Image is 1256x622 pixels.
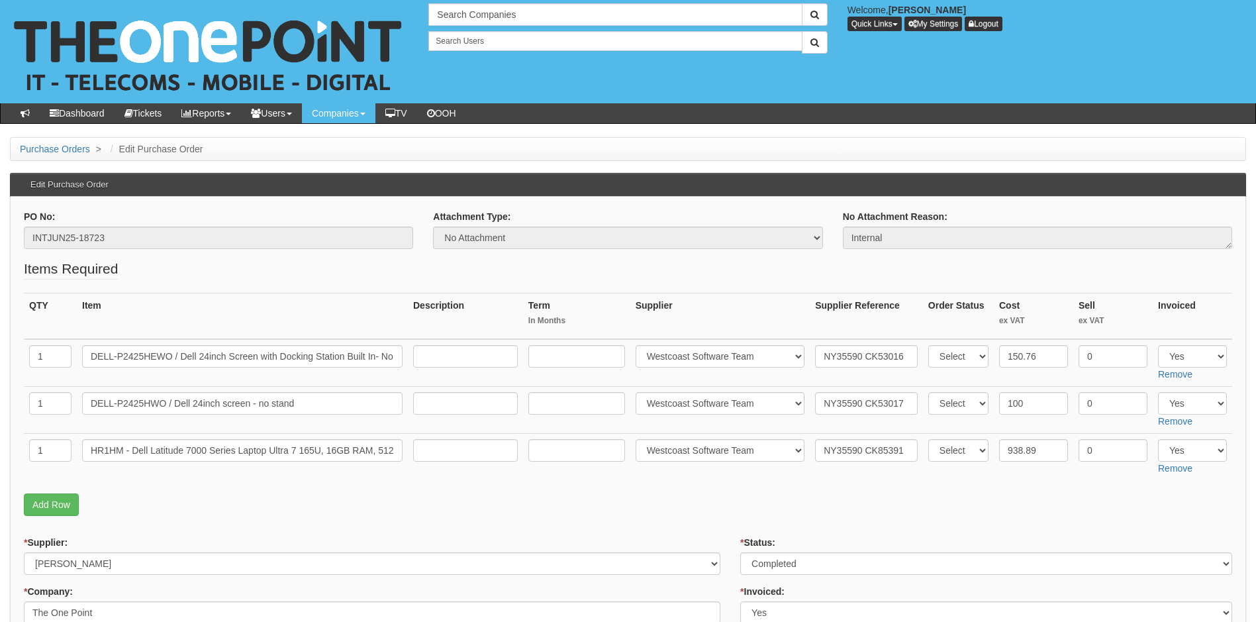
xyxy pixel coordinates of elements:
th: Supplier Reference [810,293,923,340]
a: My Settings [904,17,963,31]
a: Remove [1158,416,1192,427]
label: PO No: [24,210,55,223]
legend: Items Required [24,259,118,280]
a: Users [241,103,302,123]
th: Supplier [630,293,810,340]
input: Search Users [428,31,802,51]
div: Welcome, [838,3,1256,31]
label: Status: [740,536,775,549]
a: Remove [1158,463,1192,474]
textarea: Internal [843,227,1232,249]
th: Term [523,293,630,340]
th: Description [408,293,523,340]
li: Edit Purchase Order [107,142,203,156]
a: Tickets [115,103,172,123]
a: Purchase Orders [20,144,90,154]
a: Reports [171,103,241,123]
button: Quick Links [847,17,902,31]
small: In Months [528,315,625,327]
a: Dashboard [40,103,115,123]
small: ex VAT [999,315,1068,327]
small: ex VAT [1079,315,1147,327]
a: Logout [965,17,1002,31]
th: Order Status [923,293,994,340]
th: Invoiced [1153,293,1232,340]
th: QTY [24,293,77,340]
a: OOH [417,103,466,123]
h3: Edit Purchase Order [24,174,115,196]
a: TV [375,103,417,123]
th: Sell [1073,293,1153,340]
a: Remove [1158,369,1192,380]
label: Invoiced: [740,585,785,598]
label: Attachment Type: [433,210,510,223]
th: Cost [994,293,1073,340]
label: Company: [24,585,73,598]
input: Search Companies [428,3,802,26]
label: No Attachment Reason: [843,210,947,223]
a: Companies [302,103,375,123]
a: Add Row [24,493,79,516]
b: [PERSON_NAME] [889,5,966,15]
th: Item [77,293,408,340]
span: > [93,144,105,154]
label: Supplier: [24,536,68,549]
